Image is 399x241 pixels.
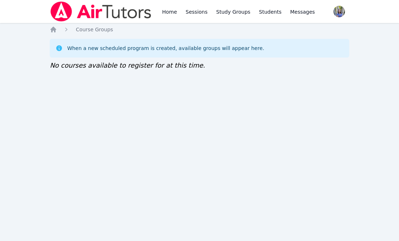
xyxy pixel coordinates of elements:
div: When a new scheduled program is created, available groups will appear here. [67,45,264,52]
span: Course Groups [76,27,113,32]
nav: Breadcrumb [50,26,349,33]
img: Air Tutors [50,1,152,22]
a: Course Groups [76,26,113,33]
span: No courses available to register for at this time. [50,62,205,69]
span: Messages [290,8,315,15]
